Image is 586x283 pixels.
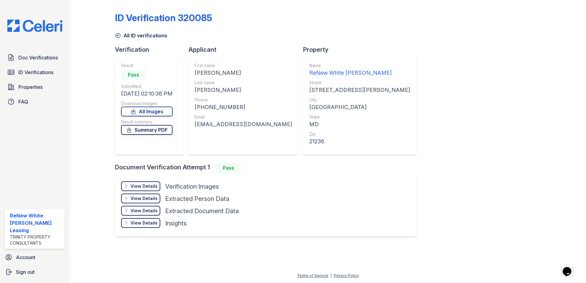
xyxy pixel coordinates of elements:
iframe: chat widget [560,258,580,277]
span: Doc Verifications [18,54,58,61]
div: [PERSON_NAME] [195,86,292,94]
div: View Details [131,208,158,214]
div: Phone [195,97,292,103]
div: Property [303,45,421,54]
div: View Details [131,220,158,226]
div: Extracted Document Data [165,207,239,215]
div: MD [309,120,410,129]
div: Download Images [121,100,173,107]
div: View Details [131,183,158,189]
a: Terms of Service [297,273,328,278]
div: Verification [115,45,188,54]
div: Trinity Property Consultants [10,234,62,246]
div: Street [309,80,410,86]
div: Submitted [121,83,173,89]
div: Insights [165,219,187,228]
div: Email [195,114,292,120]
a: Account [2,251,67,263]
div: [EMAIL_ADDRESS][DOMAIN_NAME] [195,120,292,129]
div: ReNew White [PERSON_NAME] [309,69,410,77]
div: Zip [309,131,410,137]
a: Privacy Policy [334,273,359,278]
div: Name [309,62,410,69]
a: Properties [5,81,65,93]
a: FAQ [5,96,65,108]
span: ID Verifications [18,69,53,76]
span: Properties [18,83,43,91]
div: ReNew White [PERSON_NAME] Leasing [10,212,62,234]
div: [STREET_ADDRESS][PERSON_NAME] [309,86,410,94]
div: [PHONE_NUMBER] [195,103,292,111]
a: Doc Verifications [5,51,65,64]
div: [PERSON_NAME] [195,69,292,77]
div: | [330,273,332,278]
img: CE_Logo_Blue-a8612792a0a2168367f1c8372b55b34899dd931a85d93a1a3d3e32e68fde9ad4.png [2,20,67,32]
span: Account [16,254,35,261]
div: Last name [195,80,292,86]
div: Extracted Person Data [165,194,229,203]
a: All ID verifications [115,32,167,39]
a: All Images [121,107,173,116]
a: Summary PDF [121,125,173,135]
div: City [309,97,410,103]
div: State [309,114,410,120]
div: Pass [121,70,146,80]
div: View Details [131,195,158,202]
span: Sign out [16,268,35,276]
div: [GEOGRAPHIC_DATA] [309,103,410,111]
a: ID Verifications [5,66,65,78]
div: [DATE] 02:10:36 PM [121,89,173,98]
a: Sign out [2,266,67,278]
div: Result summary [121,119,173,125]
div: Document Verification Attempt 1 [115,163,421,173]
div: Verification Images [165,182,219,191]
div: 21236 [309,137,410,146]
div: ID Verification 320085 [115,12,212,23]
a: Name ReNew White [PERSON_NAME] [309,62,410,77]
span: FAQ [18,98,28,105]
div: Applicant [188,45,303,54]
div: First name [195,62,292,69]
div: Result [121,62,173,69]
div: Pass [216,163,241,173]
